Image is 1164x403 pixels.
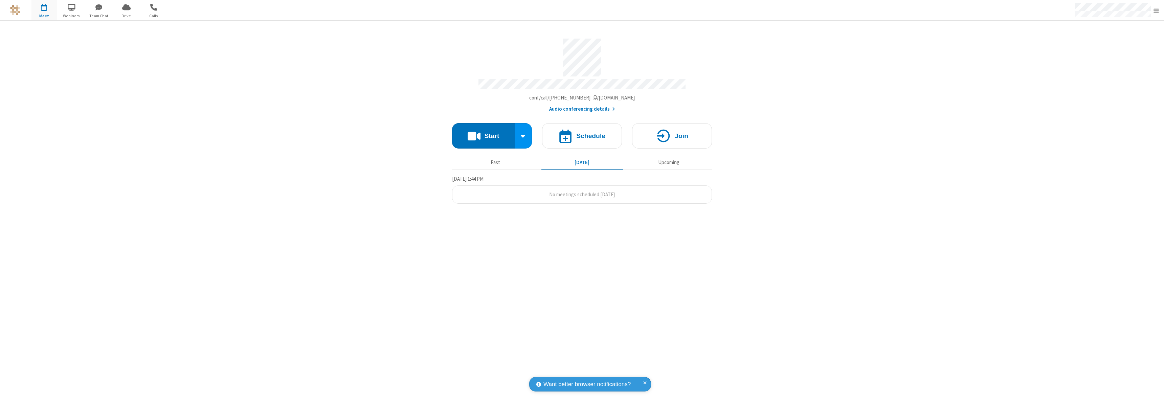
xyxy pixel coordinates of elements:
h4: Join [675,133,688,139]
span: Drive [114,13,139,19]
span: Calls [141,13,166,19]
button: [DATE] [541,156,623,169]
span: Want better browser notifications? [543,380,631,389]
img: QA Selenium DO NOT DELETE OR CHANGE [10,5,20,15]
h4: Schedule [576,133,605,139]
button: Start [452,123,515,149]
div: Start conference options [515,123,532,149]
button: Join [632,123,712,149]
h4: Start [484,133,499,139]
button: Schedule [542,123,622,149]
span: Copy my meeting room link [529,94,635,101]
span: No meetings scheduled [DATE] [549,191,615,198]
span: Webinars [59,13,84,19]
iframe: Chat [1147,385,1159,398]
span: [DATE] 1:44 PM [452,176,484,182]
span: Meet [31,13,57,19]
section: Today's Meetings [452,175,712,204]
button: Audio conferencing details [549,105,615,113]
button: Upcoming [628,156,710,169]
section: Account details [452,33,712,113]
button: Copy my meeting room linkCopy my meeting room link [529,94,635,102]
button: Past [455,156,536,169]
span: Team Chat [86,13,112,19]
